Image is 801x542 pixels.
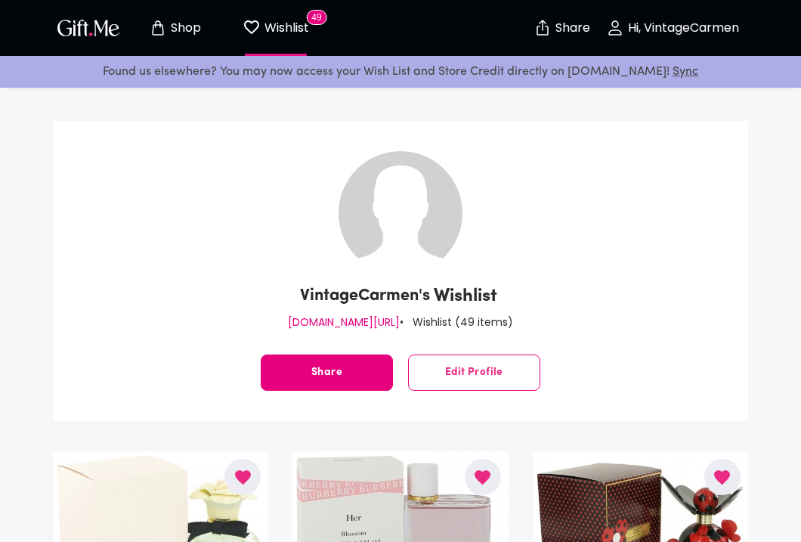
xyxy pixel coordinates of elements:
[535,2,588,54] button: Share
[261,18,309,38] p: Wishlist
[288,312,400,332] p: [DOMAIN_NAME][URL]
[673,66,698,78] a: Sync
[133,4,216,52] button: Store page
[400,312,513,332] p: • Wishlist ( 49 items )
[234,4,317,52] button: Wishlist page
[12,62,789,82] p: Found us elsewhere? You may now access your Wish List and Store Credit directly on [DOMAIN_NAME]!
[434,284,497,308] p: Wishlist
[54,17,122,39] img: GiftMe Logo
[552,22,590,35] p: Share
[597,4,748,52] button: Hi, VintageCarmen
[300,284,430,308] p: VintageCarmen's
[306,10,326,25] span: 49
[624,22,739,35] p: Hi, VintageCarmen
[53,19,124,37] button: GiftMe Logo
[261,355,393,391] button: Share
[408,355,540,391] button: Edit Profile
[167,22,201,35] p: Shop
[533,19,552,37] img: secure
[339,151,462,275] img: VintageCarmen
